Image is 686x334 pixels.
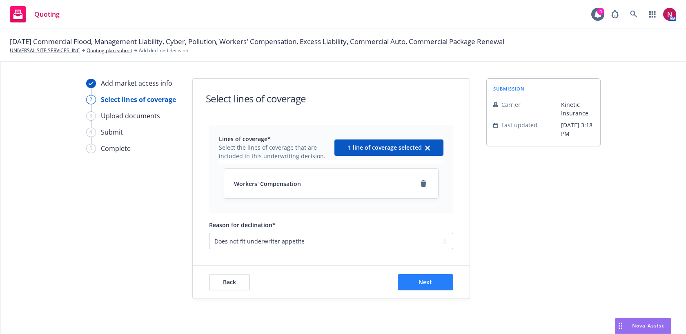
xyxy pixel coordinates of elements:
[219,143,330,160] span: Select the lines of coverage that are included in this underwriting decision.
[501,121,537,129] span: Last updated
[334,139,443,156] button: 1 line of coverage selectedclear selection
[86,128,96,137] div: 4
[615,318,626,334] div: Drag to move
[219,135,330,143] span: Lines of coverage*
[419,179,428,188] a: remove
[348,144,422,151] span: 1 line of coverage selected
[86,144,96,153] div: 5
[234,179,301,188] span: Workers' Compensation
[101,111,160,121] div: Upload documents
[663,8,676,21] img: photo
[7,3,63,26] a: Quoting
[425,146,430,150] svg: clear selection
[139,47,188,54] span: Add declined decision
[419,278,432,286] span: Next
[632,322,664,329] span: Nova Assist
[501,100,521,109] span: Carrier
[10,36,504,47] span: [DATE] Commercial Flood, Management Liability, Cyber, Pollution, Workers' Compensation, Excess Li...
[86,111,96,121] div: 3
[223,278,236,286] span: Back
[206,92,306,105] h1: Select lines of coverage
[561,100,594,117] span: Kinetic Insurance
[101,78,172,88] div: Add market access info
[10,47,80,54] a: UNIVERSAL SITE SERVICES, INC
[561,121,594,138] span: [DATE] 3:18 PM
[101,144,131,153] div: Complete
[597,8,604,15] div: 4
[34,11,60,18] span: Quoting
[626,6,642,22] a: Search
[398,274,453,290] button: Next
[493,85,525,92] span: submission
[209,221,276,229] span: Reason for declination*
[644,6,661,22] a: Switch app
[607,6,623,22] a: Report a Bug
[101,127,123,137] div: Submit
[101,95,176,104] div: Select lines of coverage
[86,95,96,104] div: 2
[87,47,132,54] a: Quoting plan submit
[615,318,671,334] button: Nova Assist
[209,274,250,290] button: Back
